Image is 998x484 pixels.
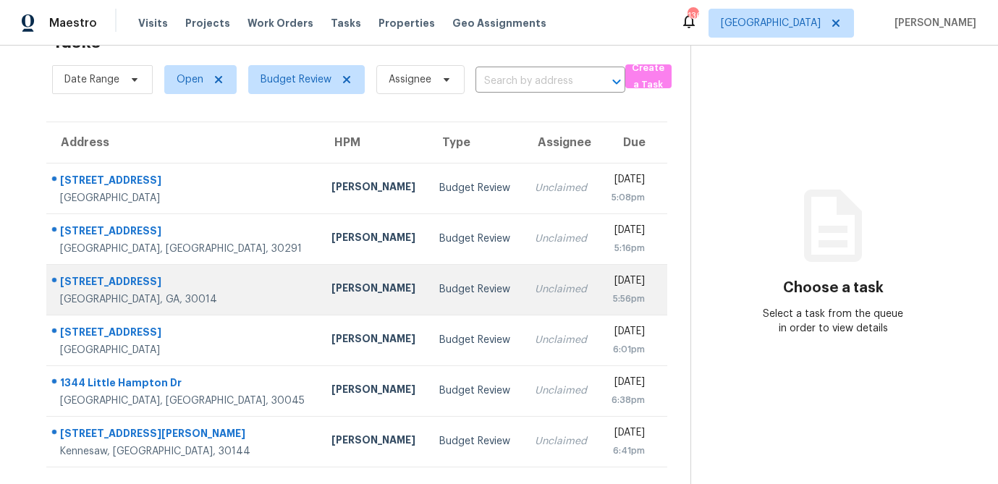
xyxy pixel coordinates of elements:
span: [PERSON_NAME] [889,16,976,30]
div: [STREET_ADDRESS] [60,224,308,242]
div: [STREET_ADDRESS] [60,325,308,343]
div: [DATE] [611,172,645,190]
div: [GEOGRAPHIC_DATA], [GEOGRAPHIC_DATA], 30291 [60,242,308,256]
div: Budget Review [439,181,512,195]
th: Address [46,122,320,163]
div: [PERSON_NAME] [331,281,417,299]
div: [DATE] [611,324,645,342]
div: [GEOGRAPHIC_DATA] [60,343,308,357]
th: HPM [320,122,428,163]
span: Work Orders [248,16,313,30]
div: Unclaimed [535,333,588,347]
div: 5:56pm [611,292,645,306]
div: [STREET_ADDRESS] [60,274,308,292]
h2: Tasks [52,35,101,49]
div: [STREET_ADDRESS][PERSON_NAME] [60,426,308,444]
span: Budget Review [261,72,331,87]
span: Geo Assignments [452,16,546,30]
div: [GEOGRAPHIC_DATA], [GEOGRAPHIC_DATA], 30045 [60,394,308,408]
span: Open [177,72,203,87]
div: 5:08pm [611,190,645,205]
div: Budget Review [439,434,512,449]
div: Unclaimed [535,434,588,449]
div: 5:16pm [611,241,645,255]
div: 6:41pm [611,443,645,458]
th: Type [428,122,523,163]
span: [GEOGRAPHIC_DATA] [721,16,821,30]
div: 136 [688,9,698,23]
span: Date Range [64,72,119,87]
span: Tasks [331,18,361,28]
div: 6:38pm [611,393,645,407]
div: Select a task from the queue in order to view details [762,307,904,336]
div: [PERSON_NAME] [331,382,417,400]
span: Visits [138,16,168,30]
button: Create a Task [625,64,672,88]
span: Properties [379,16,435,30]
th: Due [599,122,667,163]
div: Unclaimed [535,181,588,195]
div: [PERSON_NAME] [331,179,417,198]
div: Unclaimed [535,282,588,297]
input: Search by address [475,70,585,93]
div: [DATE] [611,375,645,393]
span: Projects [185,16,230,30]
div: Kennesaw, [GEOGRAPHIC_DATA], 30144 [60,444,308,459]
div: Budget Review [439,383,512,398]
div: [PERSON_NAME] [331,433,417,451]
div: [GEOGRAPHIC_DATA], GA, 30014 [60,292,308,307]
div: [GEOGRAPHIC_DATA] [60,191,308,205]
h3: Choose a task [783,281,884,295]
div: [DATE] [611,425,645,443]
div: [PERSON_NAME] [331,230,417,248]
th: Assignee [523,122,599,163]
div: Budget Review [439,232,512,246]
div: Budget Review [439,333,512,347]
div: [PERSON_NAME] [331,331,417,349]
span: Maestro [49,16,97,30]
div: 1344 Little Hampton Dr [60,375,308,394]
div: Unclaimed [535,383,588,398]
div: Budget Review [439,282,512,297]
span: Assignee [389,72,431,87]
span: Create a Task [633,60,664,93]
div: [DATE] [611,223,645,241]
div: [DATE] [611,273,645,292]
div: [STREET_ADDRESS] [60,173,308,191]
div: 6:01pm [611,342,645,357]
div: Unclaimed [535,232,588,246]
button: Open [606,72,627,92]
